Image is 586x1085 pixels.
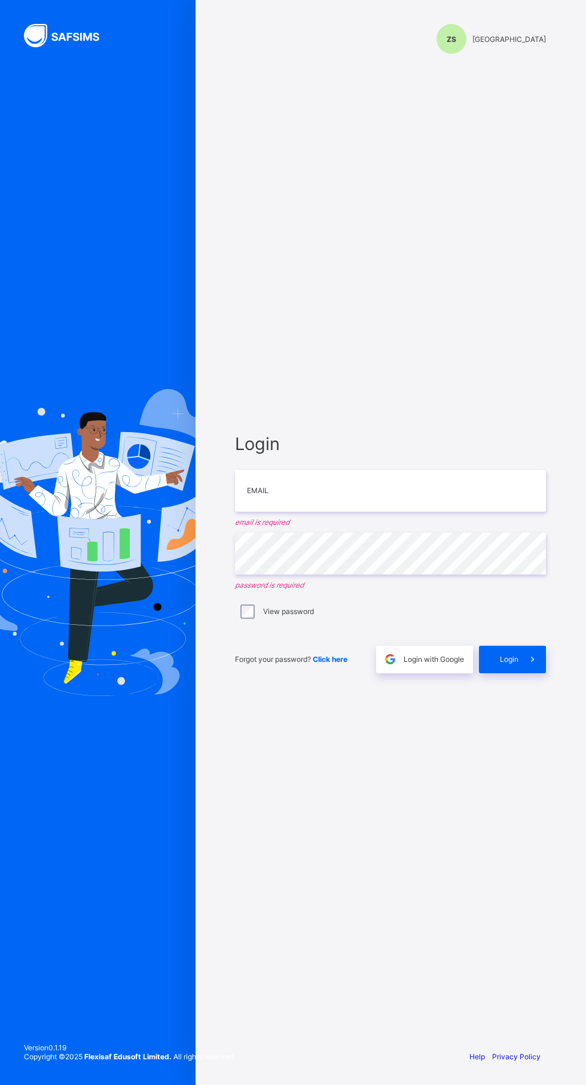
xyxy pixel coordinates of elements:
[24,1052,235,1061] span: Copyright © 2025 All rights reserved.
[383,652,397,666] img: google.396cfc9801f0270233282035f929180a.svg
[500,655,518,664] span: Login
[313,655,347,664] a: Click here
[24,1043,235,1052] span: Version 0.1.19
[492,1052,541,1061] a: Privacy Policy
[24,24,114,47] img: SAFSIMS Logo
[235,655,347,664] span: Forgot your password?
[235,518,546,527] em: email is required
[235,433,546,454] span: Login
[472,35,546,44] span: [GEOGRAPHIC_DATA]
[263,607,314,616] label: View password
[235,581,546,589] em: password is required
[84,1052,172,1061] strong: Flexisaf Edusoft Limited.
[469,1052,485,1061] a: Help
[404,655,464,664] span: Login with Google
[447,35,456,44] span: ZS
